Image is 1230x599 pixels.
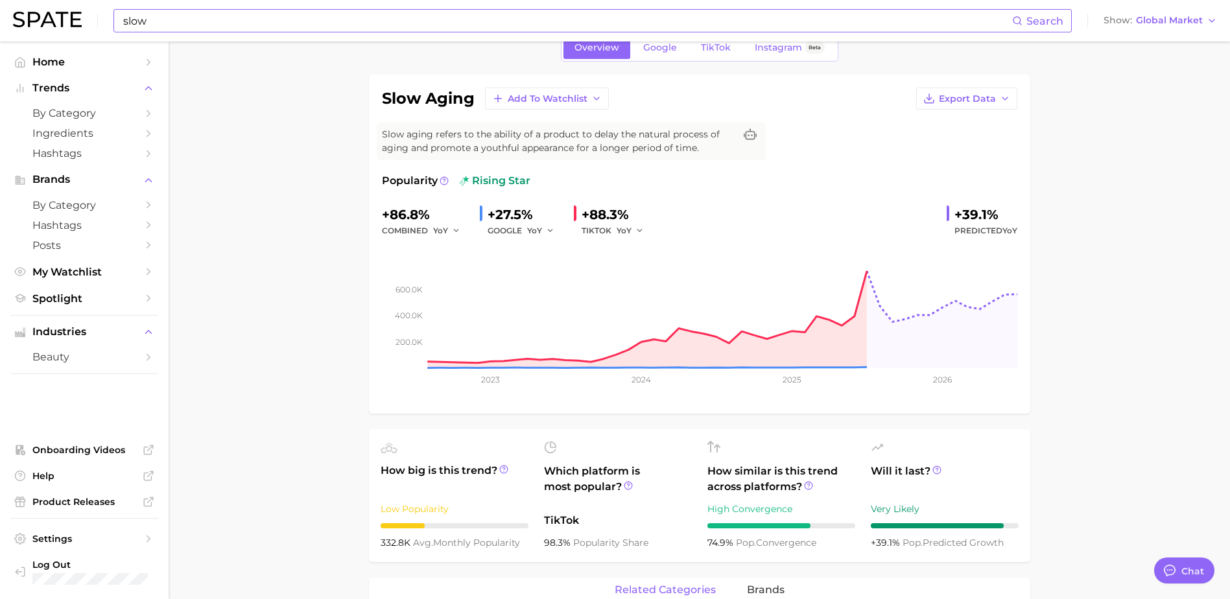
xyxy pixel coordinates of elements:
[32,147,136,159] span: Hashtags
[10,262,158,282] a: My Watchlist
[617,223,645,239] button: YoY
[1100,12,1220,29] button: ShowGlobal Market
[544,464,692,506] span: Which platform is most popular?
[632,36,688,59] a: Google
[32,496,136,508] span: Product Releases
[381,463,528,495] span: How big is this trend?
[10,529,158,548] a: Settings
[1136,17,1203,24] span: Global Market
[382,128,735,155] span: Slow aging refers to the ability of a product to delay the natural process of aging and promote a...
[459,173,530,189] span: rising star
[582,223,653,239] div: TIKTOK
[10,440,158,460] a: Onboarding Videos
[488,204,563,225] div: +27.5%
[903,537,1004,548] span: predicted growth
[10,215,158,235] a: Hashtags
[871,537,903,548] span: +39.1%
[747,584,785,596] span: brands
[10,347,158,367] a: beauty
[10,288,158,309] a: Spotlight
[433,223,461,239] button: YoY
[10,555,158,589] a: Log out. Currently logged in with e-mail jek@cosmax.com.
[10,78,158,98] button: Trends
[32,199,136,211] span: by Category
[939,93,996,104] span: Export Data
[32,533,136,545] span: Settings
[32,470,136,482] span: Help
[413,537,433,548] abbr: average
[433,225,448,236] span: YoY
[382,173,438,189] span: Popularity
[744,36,836,59] a: InstagramBeta
[10,52,158,72] a: Home
[10,466,158,486] a: Help
[1026,15,1063,27] span: Search
[382,91,475,106] h1: slow aging
[544,513,692,528] span: TikTok
[631,375,650,384] tspan: 2024
[643,42,677,53] span: Google
[916,88,1017,110] button: Export Data
[381,501,528,517] div: Low Popularity
[32,326,136,338] span: Industries
[382,223,469,239] div: combined
[10,322,158,342] button: Industries
[1104,17,1132,24] span: Show
[32,107,136,119] span: by Category
[563,36,630,59] a: Overview
[10,123,158,143] a: Ingredients
[736,537,816,548] span: convergence
[933,375,952,384] tspan: 2026
[871,501,1019,517] div: Very Likely
[617,225,632,236] span: YoY
[573,537,648,548] span: popularity share
[32,351,136,363] span: beauty
[122,10,1012,32] input: Search here for a brand, industry, or ingredient
[544,537,573,548] span: 98.3%
[10,235,158,255] a: Posts
[755,42,802,53] span: Instagram
[10,170,158,189] button: Brands
[707,537,736,548] span: 74.9%
[527,223,555,239] button: YoY
[690,36,742,59] a: TikTok
[615,584,716,596] span: related categories
[459,176,469,186] img: rising star
[871,464,1019,495] span: Will it last?
[10,103,158,123] a: by Category
[10,492,158,511] a: Product Releases
[1002,226,1017,235] span: YoY
[480,375,499,384] tspan: 2023
[32,82,136,94] span: Trends
[582,204,653,225] div: +88.3%
[32,174,136,185] span: Brands
[32,56,136,68] span: Home
[707,523,855,528] div: 7 / 10
[903,537,923,548] abbr: popularity index
[707,464,855,495] span: How similar is this trend across platforms?
[10,143,158,163] a: Hashtags
[32,219,136,231] span: Hashtags
[10,195,158,215] a: by Category
[413,537,520,548] span: monthly popularity
[32,127,136,139] span: Ingredients
[701,42,731,53] span: TikTok
[871,523,1019,528] div: 9 / 10
[736,537,756,548] abbr: popularity index
[707,501,855,517] div: High Convergence
[485,88,609,110] button: Add to Watchlist
[13,12,82,27] img: SPATE
[527,225,542,236] span: YoY
[954,223,1017,239] span: Predicted
[809,42,821,53] span: Beta
[32,266,136,278] span: My Watchlist
[382,204,469,225] div: +86.8%
[574,42,619,53] span: Overview
[954,204,1017,225] div: +39.1%
[381,523,528,528] div: 3 / 10
[508,93,587,104] span: Add to Watchlist
[32,444,136,456] span: Onboarding Videos
[488,223,563,239] div: GOOGLE
[783,375,801,384] tspan: 2025
[32,292,136,305] span: Spotlight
